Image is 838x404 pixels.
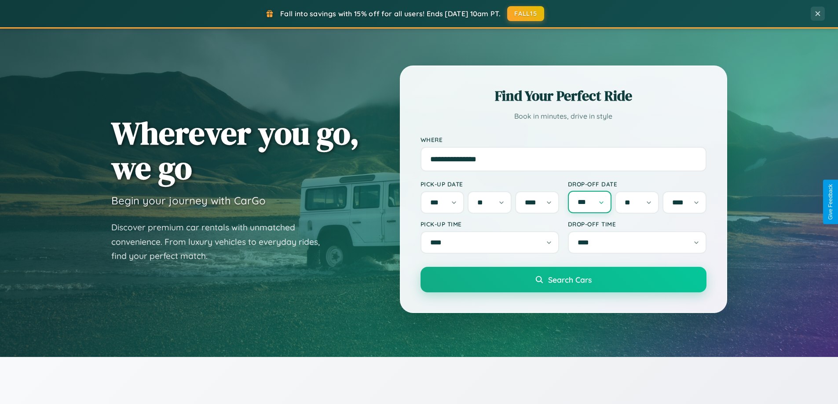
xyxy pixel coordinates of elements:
p: Discover premium car rentals with unmatched convenience. From luxury vehicles to everyday rides, ... [111,220,331,263]
button: Search Cars [421,267,706,292]
span: Fall into savings with 15% off for all users! Ends [DATE] 10am PT. [280,9,501,18]
p: Book in minutes, drive in style [421,110,706,123]
span: Search Cars [548,275,592,284]
h2: Find Your Perfect Ride [421,86,706,106]
button: FALL15 [507,6,544,21]
label: Drop-off Date [568,180,706,188]
h3: Begin your journey with CarGo [111,194,266,207]
label: Pick-up Time [421,220,559,228]
h1: Wherever you go, we go [111,116,359,185]
label: Pick-up Date [421,180,559,188]
div: Give Feedback [827,184,834,220]
label: Drop-off Time [568,220,706,228]
label: Where [421,136,706,143]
